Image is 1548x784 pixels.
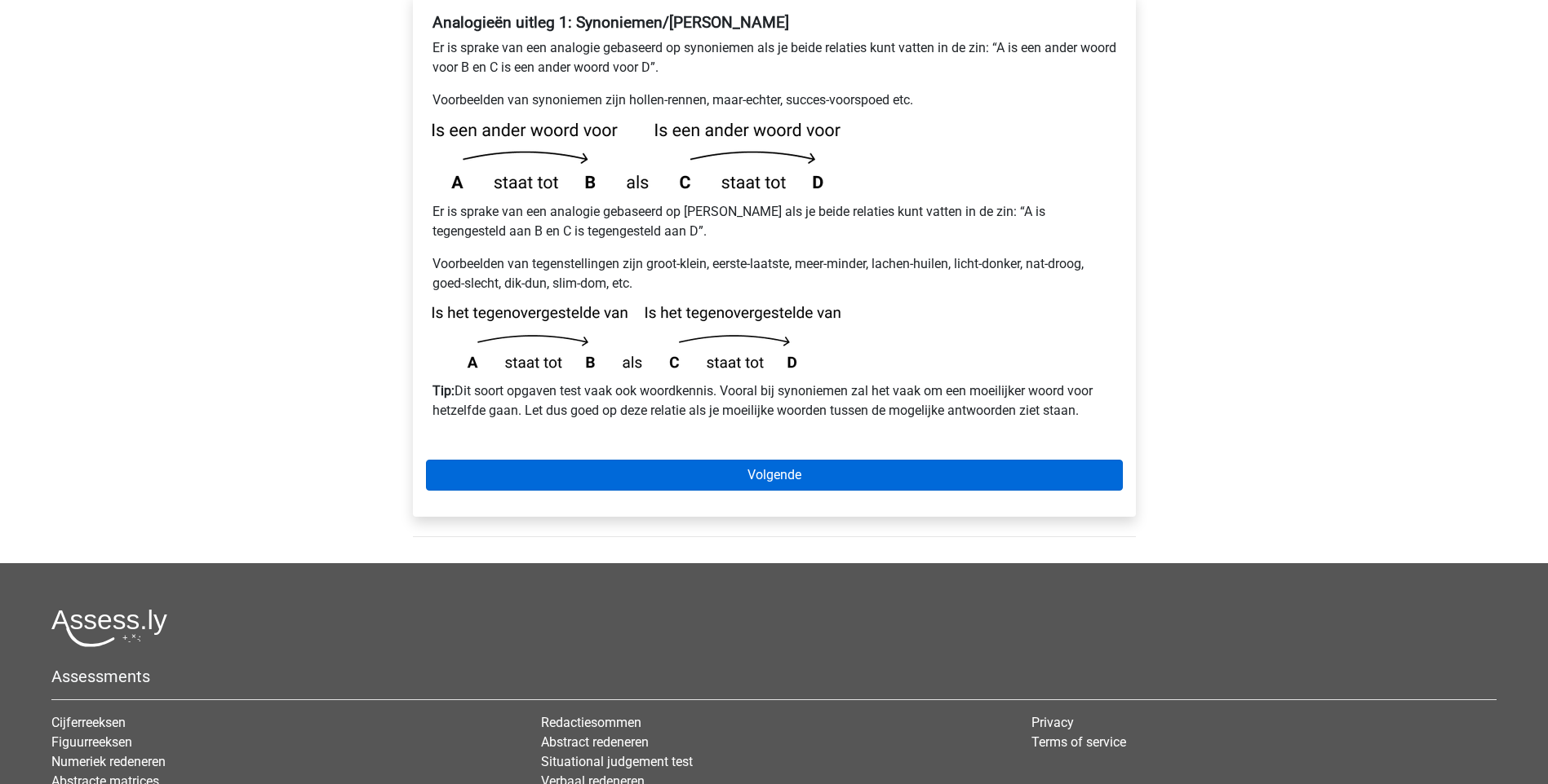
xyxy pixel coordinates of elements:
[432,202,1116,241] p: Er is sprake van een analogie gebaseerd op [PERSON_NAME] als je beide relaties kunt vatten in de ...
[51,667,1497,686] h5: Assessments
[541,754,693,769] a: Situational judgement test
[426,460,1123,491] a: Volgende
[51,734,132,750] a: Figuurreeksen
[1031,734,1126,750] a: Terms of service
[432,383,455,399] b: Tip:
[51,754,166,769] a: Numeriek redeneren
[51,609,167,647] img: Assessly logo
[432,13,789,32] b: Analogieën uitleg 1: Synoniemen/[PERSON_NAME]
[432,381,1116,421] p: Dit soort opgaven test vaak ook woordkennis. Vooral bij synoniemen zal het vaak om een moeilijker...
[432,123,841,189] img: analogies_pattern1.png
[432,254,1116,293] p: Voorbeelden van tegenstellingen zijn groot-klein, eerste-laatste, meer-minder, lachen-huilen, lic...
[432,38,1116,77] p: Er is sprake van een analogie gebaseerd op synoniemen als je beide relaties kunt vatten in de zin...
[432,90,1116,110] p: Voorbeelden van synoniemen zijn hollen-rennen, maar-echter, succes-voorspoed etc.
[541,715,641,730] a: Redactiesommen
[1031,715,1074,730] a: Privacy
[541,734,649,750] a: Abstract redeneren
[432,306,841,368] img: analogies_pattern1_2.png
[51,715,126,730] a: Cijferreeksen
